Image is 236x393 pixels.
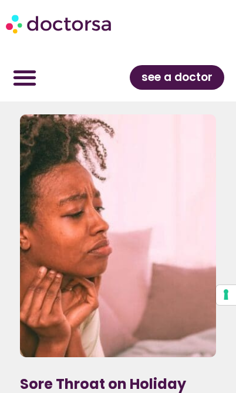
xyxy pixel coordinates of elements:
[130,65,224,90] a: see a doctor
[20,375,216,393] h1: Sore Throat on Holiday
[6,59,43,96] div: Menu Toggle
[216,285,236,305] button: Your consent preferences for tracking technologies
[20,114,216,357] img: A young black woman experiences symptoms of sore throat on holiday
[141,68,213,87] span: see a doctor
